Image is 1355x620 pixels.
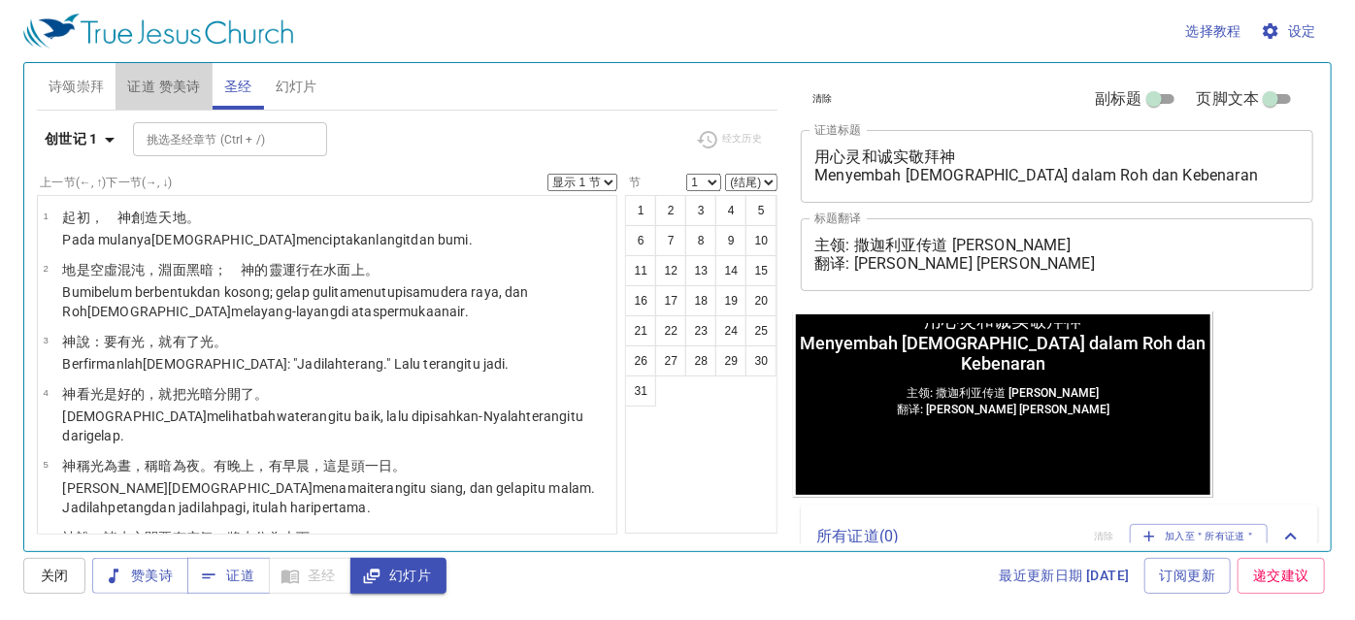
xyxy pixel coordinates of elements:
wh430: 說 [77,334,228,349]
span: 最近更新日期 [DATE] [1000,564,1130,588]
button: 选择教程 [1178,14,1250,49]
span: 加入至＂所有证道＂ [1142,528,1256,545]
wh2822: 為夜 [173,458,407,473]
wh3117: 。 [392,458,406,473]
wh776: 。 [186,210,200,225]
span: 证道 [203,564,254,588]
span: 1 [43,211,48,221]
button: 28 [685,345,716,376]
button: 8 [685,225,716,256]
wh1961: pagi [219,500,371,515]
wh7220: 光 [90,386,269,402]
wh2822: 分開了 [214,386,269,402]
button: 9 [715,225,746,256]
wh8064: dan bumi [411,232,472,247]
span: 圣经 [224,75,252,99]
button: 赞美诗 [92,558,188,594]
button: 证道 [187,558,270,594]
p: 神 [62,332,509,351]
wh430: 看 [77,386,269,402]
button: 18 [685,285,716,316]
wh430: 的靈 [255,262,379,277]
wh7363: 在水 [310,262,379,277]
wh776: belum berbentuk [62,284,528,319]
wh6440: air [449,304,469,319]
wh216: 。 [214,334,227,349]
button: 24 [715,315,746,346]
span: 清除 [812,90,833,108]
a: 递交建议 [1238,558,1325,594]
wh7307: 運行 [282,262,379,277]
wh8432: 要有空氣 [158,530,323,545]
span: 选择教程 [1186,19,1242,44]
button: 27 [655,345,686,376]
span: 副标题 [1095,87,1141,111]
p: 神 [62,384,611,404]
button: 4 [715,195,746,226]
span: 证道 赞美诗 [127,75,200,99]
wh2896: ，就把光 [145,386,268,402]
wh996: gelap [86,428,124,443]
wh3117: pertama [314,500,371,515]
wh1242: ，這是頭一 [310,458,406,473]
textarea: 用心灵和诚实敬拜神 Menyembah [DEMOGRAPHIC_DATA] dalam Roh dan Kebenaran [814,147,1300,184]
p: 地 [62,260,611,279]
wh259: 日 [379,458,406,473]
span: 幻灯片 [366,564,431,588]
wh7121: 光 [90,458,407,473]
wh430: melayang-layang [232,304,469,319]
p: [DEMOGRAPHIC_DATA] [62,407,611,445]
button: 29 [715,345,746,376]
wh430: : "Jadilah [287,356,510,372]
p: Pada mulanya [62,230,472,249]
wh1254: 天 [158,210,199,225]
button: 幻灯片 [350,558,446,594]
wh7225: [DEMOGRAPHIC_DATA] [151,232,473,247]
span: 5 [43,459,48,470]
wh914: 。 [255,386,269,402]
wh216: 是好的 [104,386,269,402]
p: Berfirmanlah [62,354,509,374]
button: 加入至＂所有证道＂ [1130,524,1269,549]
wh4325: 之間 [131,530,323,545]
span: 4 [43,387,48,398]
wh922: ，淵 [145,262,379,277]
wh1961: . [506,356,510,372]
wh7307: [DEMOGRAPHIC_DATA] [87,304,469,319]
wh7363: di atas [338,304,469,319]
span: 设定 [1265,19,1316,44]
a: 订阅更新 [1144,558,1232,594]
wh1254: langit [377,232,473,247]
button: 17 [655,285,686,316]
wh1242: , itulah hari [247,500,371,515]
span: 页脚文本 [1197,87,1260,111]
wh216: 暗 [200,386,269,402]
wh216: ，就有了光 [145,334,227,349]
p: 神 [62,528,611,547]
wh3117: ，稱 [131,458,406,473]
wh4325: 面 [338,262,379,277]
label: 节 [625,177,641,188]
button: 7 [655,225,686,256]
wh6153: ，有早晨 [255,458,407,473]
p: 神 [62,456,611,475]
wh430: 說 [77,530,324,545]
button: 20 [745,285,777,316]
wh2822: . [120,428,124,443]
button: 30 [745,345,777,376]
div: 所有证道(0)清除加入至＂所有证道＂ [801,505,1318,569]
button: 15 [745,255,777,286]
wh8415: 面 [173,262,379,277]
span: 6 [43,531,48,541]
wh216: 為晝 [104,458,406,473]
wh559: ：諸水 [90,530,324,545]
wh4325: . [465,304,469,319]
button: 设定 [1257,14,1324,49]
button: 31 [625,375,656,407]
span: 2 [43,263,48,274]
wh776: 是 [77,262,379,277]
wh430: menamai [62,480,595,515]
wh430: melihat [62,408,583,443]
span: 诗颂崇拜 [49,75,105,99]
wh216: itu jadi [464,356,509,372]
